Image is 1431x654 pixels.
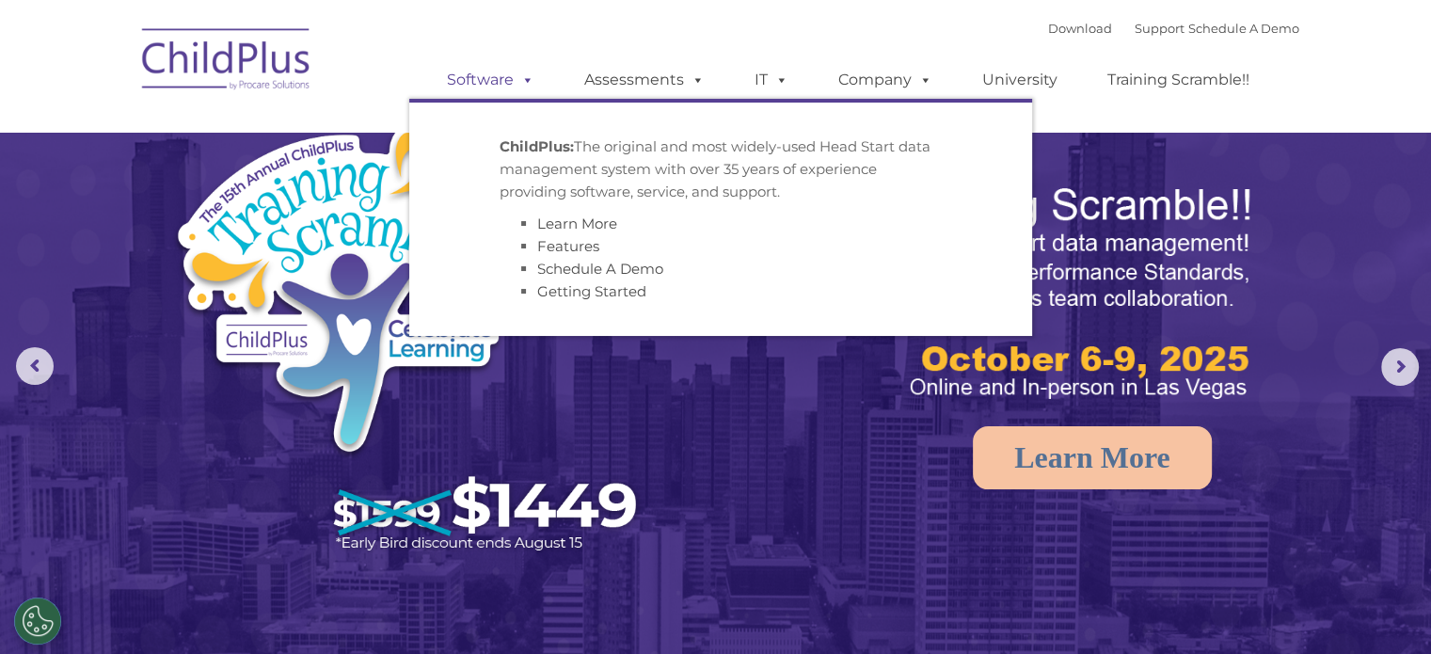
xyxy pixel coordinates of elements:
iframe: Chat Widget [1337,564,1431,654]
span: Last name [262,124,319,138]
img: ChildPlus by Procare Solutions [133,15,321,109]
strong: ChildPlus: [500,137,574,155]
p: The original and most widely-used Head Start data management system with over 35 years of experie... [500,136,942,203]
a: Company [819,61,951,99]
a: IT [736,61,807,99]
a: University [963,61,1076,99]
a: Learn More [537,215,617,232]
a: Schedule A Demo [537,260,663,278]
a: Learn More [973,426,1212,489]
a: Support [1135,21,1185,36]
button: Cookies Settings [14,598,61,645]
a: Download [1048,21,1112,36]
a: Assessments [565,61,723,99]
a: Software [428,61,553,99]
a: Getting Started [537,282,646,300]
font: | [1048,21,1299,36]
a: Schedule A Demo [1188,21,1299,36]
span: Phone number [262,201,342,215]
a: Training Scramble!! [1089,61,1268,99]
a: Features [537,237,599,255]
